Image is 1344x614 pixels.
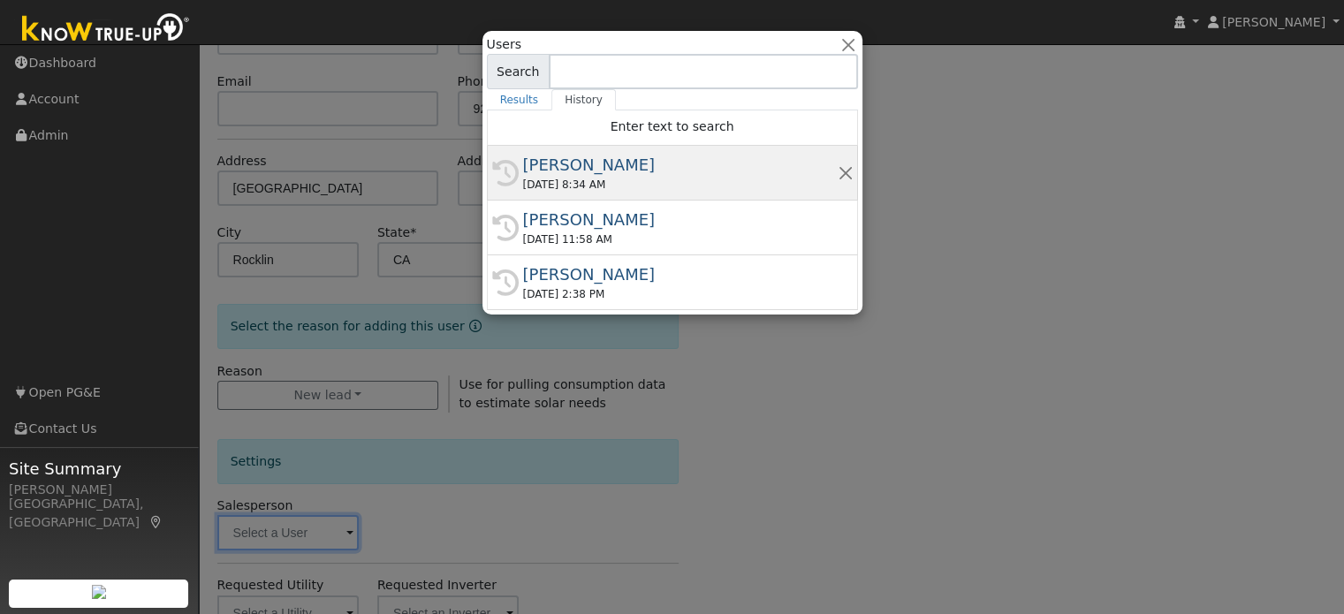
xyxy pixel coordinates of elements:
[9,457,189,481] span: Site Summary
[492,160,519,186] i: History
[523,231,838,247] div: [DATE] 11:58 AM
[523,208,838,231] div: [PERSON_NAME]
[9,481,189,499] div: [PERSON_NAME]
[13,10,199,49] img: Know True-Up
[523,153,838,177] div: [PERSON_NAME]
[9,495,189,532] div: [GEOGRAPHIC_DATA], [GEOGRAPHIC_DATA]
[523,286,838,302] div: [DATE] 2:38 PM
[487,35,521,54] span: Users
[523,177,838,193] div: [DATE] 8:34 AM
[611,119,734,133] span: Enter text to search
[492,269,519,296] i: History
[148,515,164,529] a: Map
[487,89,552,110] a: Results
[492,215,519,241] i: History
[551,89,616,110] a: History
[837,163,854,182] button: Remove this history
[523,262,838,286] div: [PERSON_NAME]
[487,54,550,89] span: Search
[92,585,106,599] img: retrieve
[1222,15,1325,29] span: [PERSON_NAME]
